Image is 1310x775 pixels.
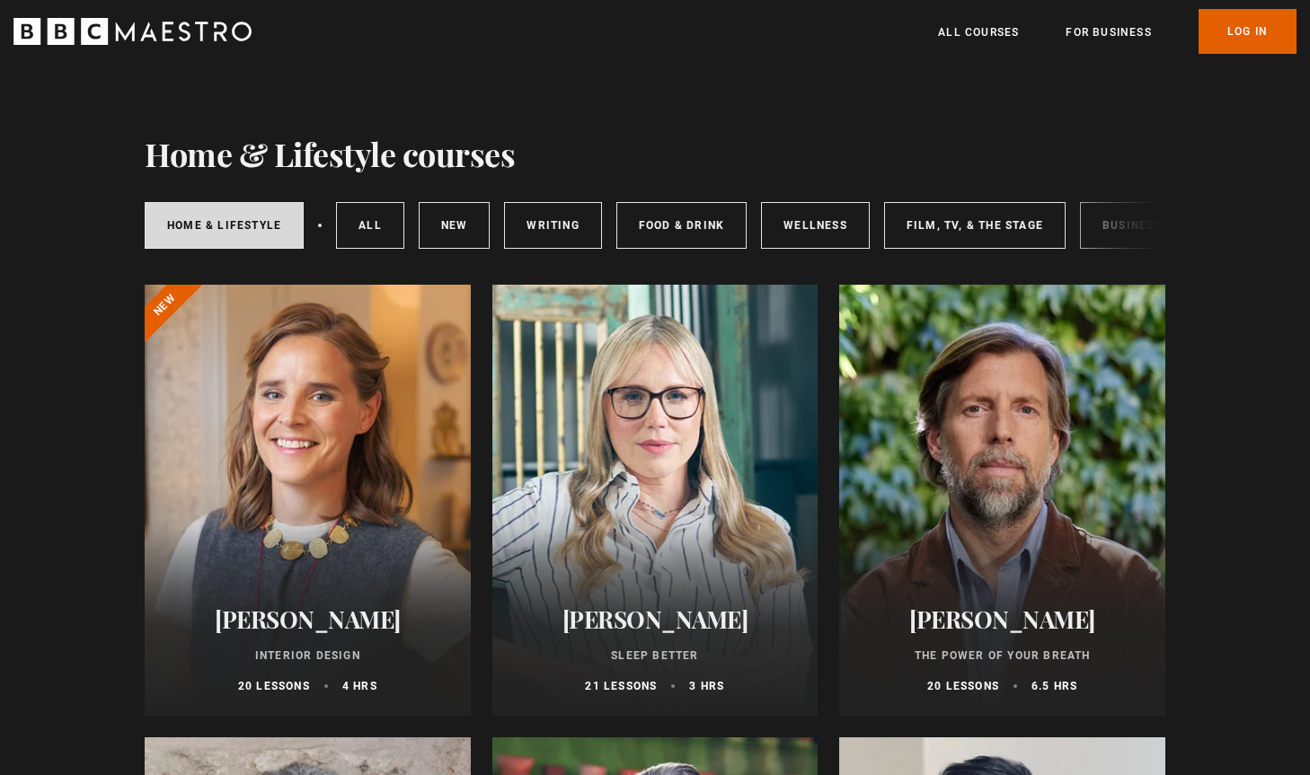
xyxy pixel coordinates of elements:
p: Interior Design [166,647,449,664]
a: Film, TV, & The Stage [884,202,1066,249]
svg: BBC Maestro [13,18,252,45]
p: 4 hrs [342,678,377,694]
a: For business [1066,23,1151,41]
p: 20 lessons [927,678,999,694]
p: The Power of Your Breath [861,647,1144,664]
a: Log In [1199,9,1297,54]
h2: [PERSON_NAME] [514,605,797,633]
p: 20 lessons [238,678,310,694]
a: Wellness [761,202,870,249]
a: All Courses [938,23,1019,41]
a: Writing [504,202,601,249]
a: All [336,202,404,249]
a: Food & Drink [616,202,747,249]
a: [PERSON_NAME] Interior Design 20 lessons 4 hrs New [145,285,471,716]
nav: Primary [938,9,1297,54]
h1: Home & Lifestyle courses [145,135,515,172]
p: 6.5 hrs [1031,678,1077,694]
a: [PERSON_NAME] Sleep Better 21 lessons 3 hrs [492,285,819,716]
p: 3 hrs [689,678,724,694]
a: [PERSON_NAME] The Power of Your Breath 20 lessons 6.5 hrs [839,285,1165,716]
p: Sleep Better [514,647,797,664]
a: New [419,202,491,249]
h2: [PERSON_NAME] [861,605,1144,633]
h2: [PERSON_NAME] [166,605,449,633]
a: Home & Lifestyle [145,202,304,249]
p: 21 lessons [585,678,657,694]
